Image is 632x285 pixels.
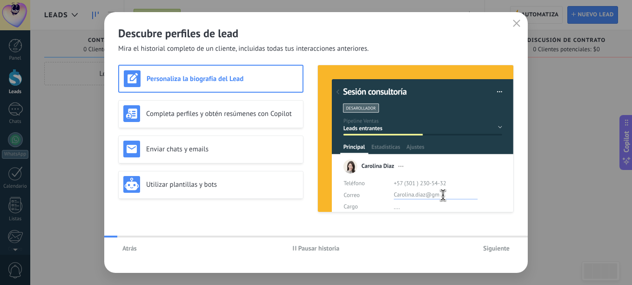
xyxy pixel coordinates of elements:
[122,245,137,251] span: Atrás
[118,44,369,54] span: Mira el historial completo de un cliente, incluidas todas tus interacciones anteriores.
[118,26,514,41] h2: Descubre perfiles de lead
[298,245,340,251] span: Pausar historia
[146,180,298,189] h3: Utilizar plantillas y bots
[479,241,514,255] button: Siguiente
[289,241,344,255] button: Pausar historia
[147,75,298,83] h3: Personaliza la biografía del Lead
[146,109,298,118] h3: Completa perfiles y obtén resúmenes con Copilot
[483,245,510,251] span: Siguiente
[118,241,141,255] button: Atrás
[146,145,298,154] h3: Enviar chats y emails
